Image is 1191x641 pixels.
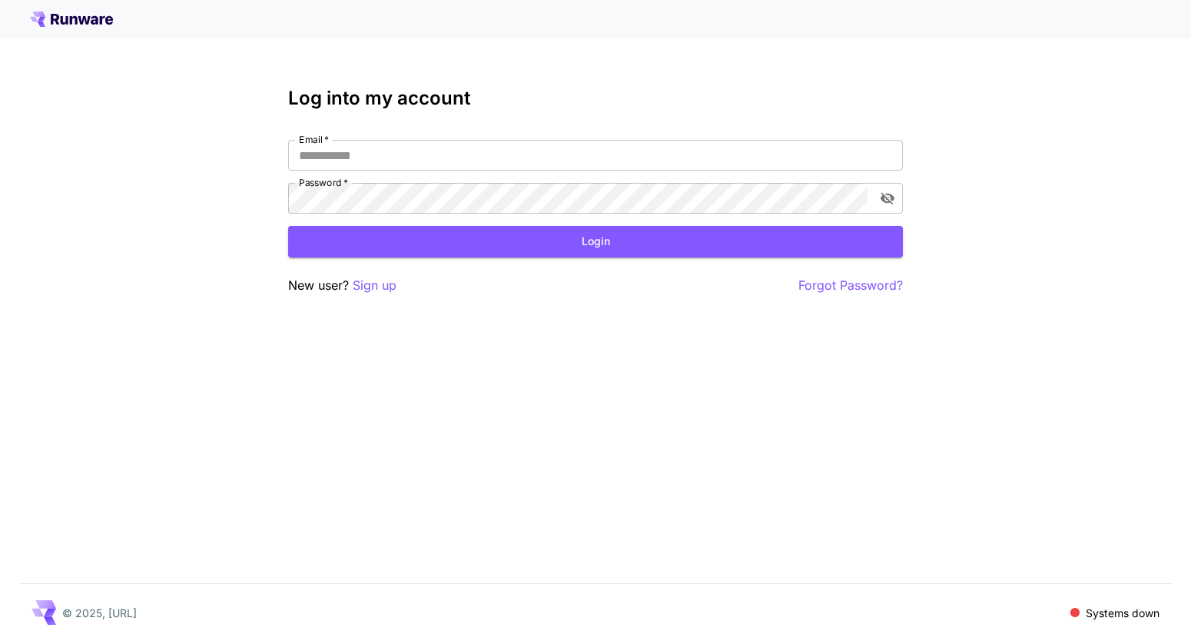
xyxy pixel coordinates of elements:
p: Systems down [1086,605,1159,621]
button: Forgot Password? [798,276,903,295]
h3: Log into my account [288,88,903,109]
button: Login [288,226,903,257]
label: Password [299,176,348,189]
button: Sign up [353,276,396,295]
p: © 2025, [URL] [62,605,137,621]
button: toggle password visibility [874,184,901,212]
p: New user? [288,276,396,295]
label: Email [299,133,329,146]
